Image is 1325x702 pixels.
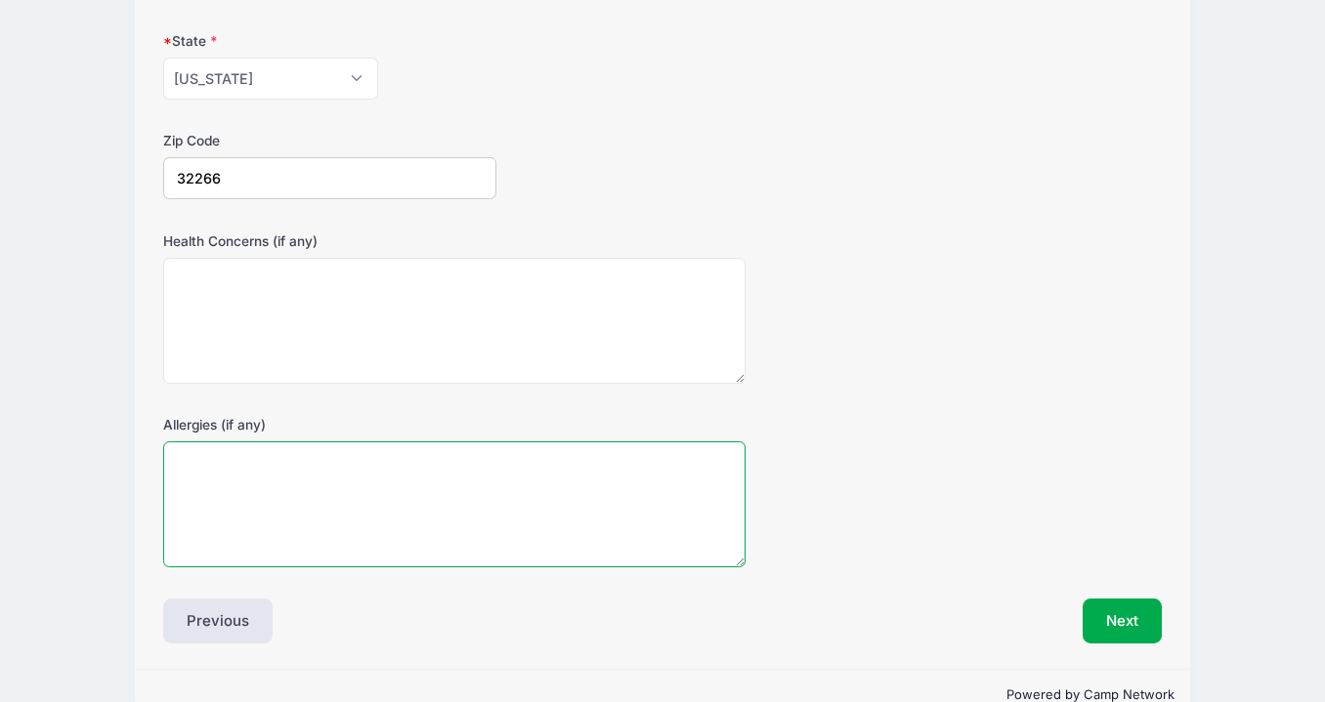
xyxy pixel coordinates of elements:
[163,231,496,251] label: Health Concerns (if any)
[1083,599,1162,643] button: Next
[163,131,496,150] label: Zip Code
[163,415,496,434] label: Allergies (if any)
[163,157,496,199] input: xxxxx
[163,31,496,51] label: State
[163,599,273,643] button: Previous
